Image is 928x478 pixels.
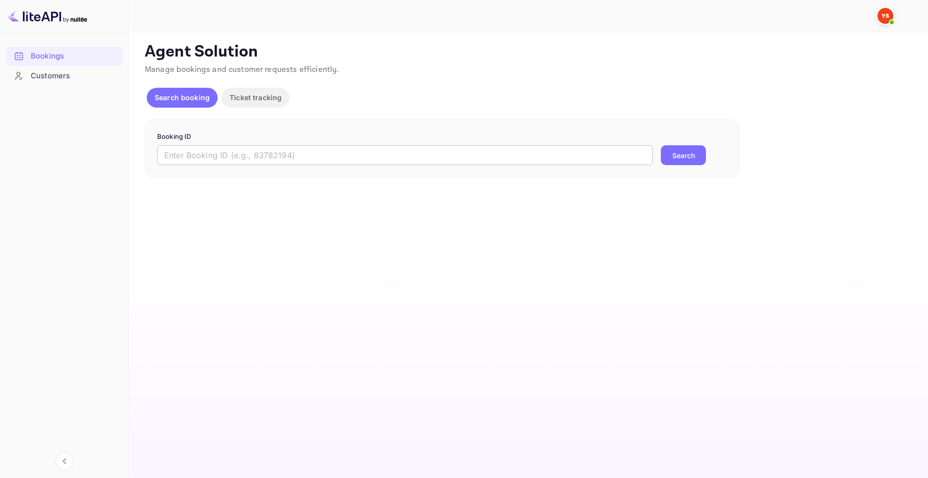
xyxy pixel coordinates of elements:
[145,42,910,62] p: Agent Solution
[877,8,893,24] img: Yandex Support
[157,145,653,165] input: Enter Booking ID (e.g., 63782194)
[157,132,727,142] p: Booking ID
[56,452,73,470] button: Collapse navigation
[31,70,117,82] div: Customers
[6,66,122,85] a: Customers
[31,51,117,62] div: Bookings
[6,66,122,86] div: Customers
[145,64,339,75] span: Manage bookings and customer requests efficiently.
[6,47,122,66] div: Bookings
[230,92,282,103] p: Ticket tracking
[155,92,210,103] p: Search booking
[8,8,87,24] img: LiteAPI logo
[661,145,706,165] button: Search
[6,47,122,65] a: Bookings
